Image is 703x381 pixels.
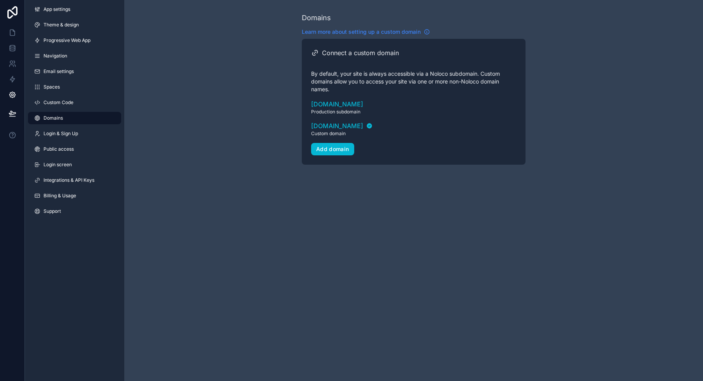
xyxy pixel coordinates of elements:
[28,50,121,62] a: Navigation
[44,84,60,90] span: Spaces
[28,3,121,16] a: App settings
[302,12,331,23] div: Domains
[44,99,73,106] span: Custom Code
[44,115,63,121] span: Domains
[311,143,354,155] button: Add domain
[44,130,78,137] span: Login & Sign Up
[44,146,74,152] span: Public access
[311,70,516,93] p: By default, your site is always accessible via a Noloco subdomain. Custom domains allow you to ac...
[44,53,67,59] span: Navigation
[28,81,121,93] a: Spaces
[28,158,121,171] a: Login screen
[311,121,363,130] span: [DOMAIN_NAME]
[311,99,516,109] a: [DOMAIN_NAME]
[316,146,349,153] div: Add domain
[28,19,121,31] a: Theme & design
[44,162,72,168] span: Login screen
[44,193,76,199] span: Billing & Usage
[28,96,121,109] a: Custom Code
[44,37,90,43] span: Progressive Web App
[44,177,94,183] span: Integrations & API Keys
[311,130,372,137] span: Custom domain
[44,6,70,12] span: App settings
[28,143,121,155] a: Public access
[311,109,516,115] span: Production subdomain
[28,174,121,186] a: Integrations & API Keys
[28,190,121,202] a: Billing & Usage
[311,121,372,130] a: [DOMAIN_NAME]
[322,48,399,57] h2: Connect a custom domain
[44,208,61,214] span: Support
[28,65,121,78] a: Email settings
[302,28,430,36] a: Learn more about setting up a custom domain
[28,112,121,124] a: Domains
[28,205,121,217] a: Support
[44,22,79,28] span: Theme & design
[44,68,74,75] span: Email settings
[302,28,421,36] span: Learn more about setting up a custom domain
[28,127,121,140] a: Login & Sign Up
[28,34,121,47] a: Progressive Web App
